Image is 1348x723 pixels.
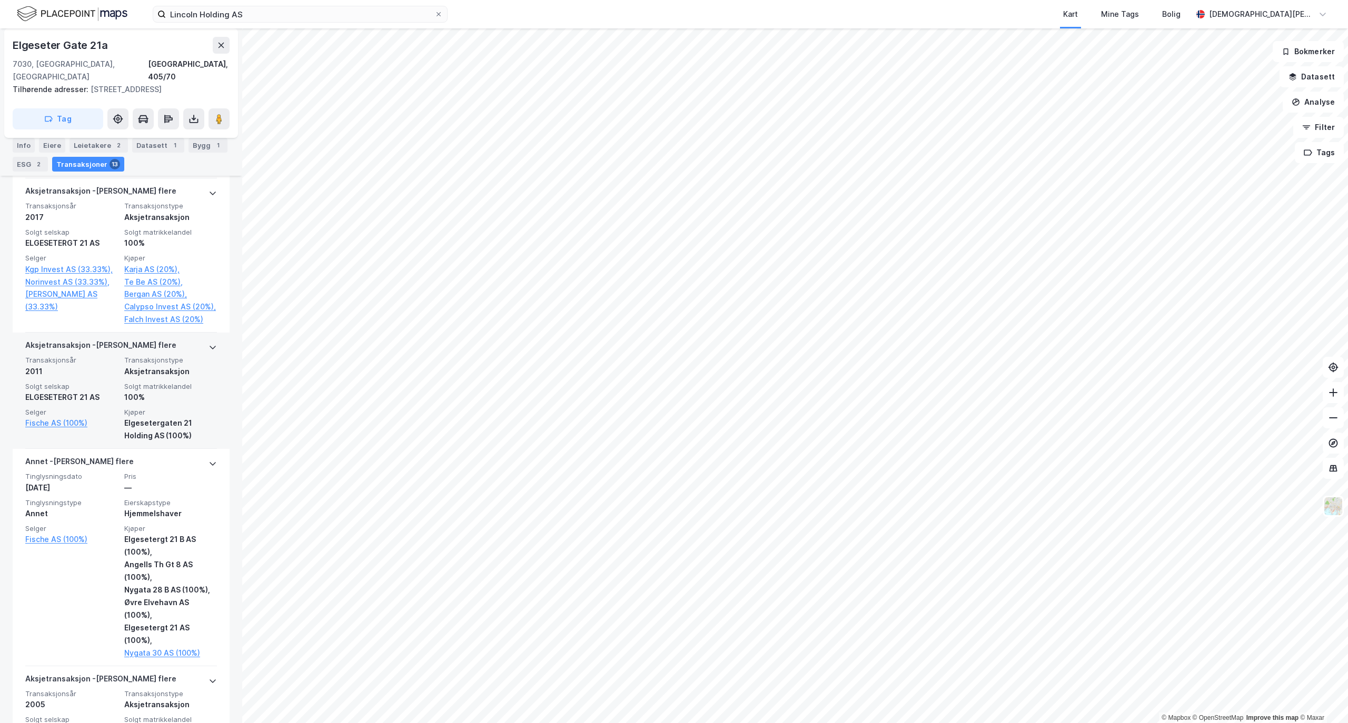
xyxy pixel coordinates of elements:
[124,498,217,507] span: Eierskapstype
[124,417,217,442] div: Elgesetergaten 21 Holding AS (100%)
[124,584,217,596] div: Nygata 28 B AS (100%),
[25,356,118,365] span: Transaksjonsår
[70,138,128,153] div: Leietakere
[25,498,118,507] span: Tinglysningstype
[13,157,48,172] div: ESG
[148,58,230,83] div: [GEOGRAPHIC_DATA], 405/70
[132,138,184,153] div: Datasett
[124,382,217,391] span: Solgt matrikkelandel
[25,481,118,494] div: [DATE]
[25,211,118,224] div: 2017
[25,382,118,391] span: Solgt selskap
[1162,714,1191,721] a: Mapbox
[1162,8,1181,21] div: Bolig
[124,507,217,520] div: Hjemmelshaver
[25,254,118,263] span: Selger
[170,140,180,150] div: 1
[39,138,65,153] div: Eiere
[1063,8,1078,21] div: Kart
[25,455,134,472] div: Annet - [PERSON_NAME] flere
[1209,8,1314,21] div: [DEMOGRAPHIC_DATA][PERSON_NAME]
[124,472,217,481] span: Pris
[1295,142,1344,163] button: Tags
[52,157,124,172] div: Transaksjoner
[113,140,124,150] div: 2
[1283,92,1344,113] button: Analyse
[166,6,434,22] input: Søk på adresse, matrikkel, gårdeiere, leietakere eller personer
[124,356,217,365] span: Transaksjonstype
[213,140,223,150] div: 1
[1280,66,1344,87] button: Datasett
[13,108,103,129] button: Tag
[124,228,217,237] span: Solgt matrikkelandel
[25,391,118,404] div: ELGESETERGT 21 AS
[25,417,118,429] a: Fische AS (100%)
[1293,117,1344,138] button: Filter
[25,507,118,520] div: Annet
[25,672,176,689] div: Aksjetransaksjon - [PERSON_NAME] flere
[13,83,221,96] div: [STREET_ADDRESS]
[25,408,118,417] span: Selger
[124,365,217,378] div: Aksjetransaksjon
[124,408,217,417] span: Kjøper
[189,138,227,153] div: Bygg
[1323,496,1343,516] img: Z
[13,85,91,94] span: Tilhørende adresser:
[124,689,217,698] span: Transaksjonstype
[25,237,118,249] div: ELGESETERGT 21 AS
[25,689,118,698] span: Transaksjonsår
[124,533,217,558] div: Elgesetergt 21 B AS (100%),
[124,481,217,494] div: —
[124,558,217,584] div: Angells Th Gt 8 AS (100%),
[1193,714,1244,721] a: OpenStreetMap
[1246,714,1299,721] a: Improve this map
[25,524,118,533] span: Selger
[124,524,217,533] span: Kjøper
[25,339,176,356] div: Aksjetransaksjon - [PERSON_NAME] flere
[13,37,110,54] div: Elgeseter Gate 21a
[25,228,118,237] span: Solgt selskap
[124,698,217,711] div: Aksjetransaksjon
[1101,8,1139,21] div: Mine Tags
[17,5,127,23] img: logo.f888ab2527a4732fd821a326f86c7f29.svg
[124,647,217,659] a: Nygata 30 AS (100%)
[124,202,217,210] span: Transaksjonstype
[13,58,148,83] div: 7030, [GEOGRAPHIC_DATA], [GEOGRAPHIC_DATA]
[124,211,217,224] div: Aksjetransaksjon
[25,698,118,711] div: 2005
[25,533,118,546] a: Fische AS (100%)
[25,185,176,202] div: Aksjetransaksjon - [PERSON_NAME] flere
[1273,41,1344,62] button: Bokmerker
[124,263,217,276] a: Karja AS (20%),
[1295,672,1348,723] iframe: Chat Widget
[25,365,118,378] div: 2011
[1295,672,1348,723] div: Kontrollprogram for chat
[124,313,217,326] a: Falch Invest AS (20%)
[13,138,35,153] div: Info
[25,276,118,288] a: Norinvest AS (33.33%),
[25,288,118,313] a: [PERSON_NAME] AS (33.33%)
[33,159,44,169] div: 2
[124,391,217,404] div: 100%
[124,276,217,288] a: Te Be AS (20%),
[124,596,217,621] div: Øvre Elvehavn AS (100%),
[25,472,118,481] span: Tinglysningsdato
[124,300,217,313] a: Calypso Invest AS (20%),
[25,202,118,210] span: Transaksjonsår
[124,237,217,249] div: 100%
[124,621,217,647] div: Elgesetergt 21 AS (100%),
[110,159,120,169] div: 13
[124,288,217,300] a: Bergan AS (20%),
[25,263,118,276] a: Kgp Invest AS (33.33%),
[124,254,217,263] span: Kjøper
